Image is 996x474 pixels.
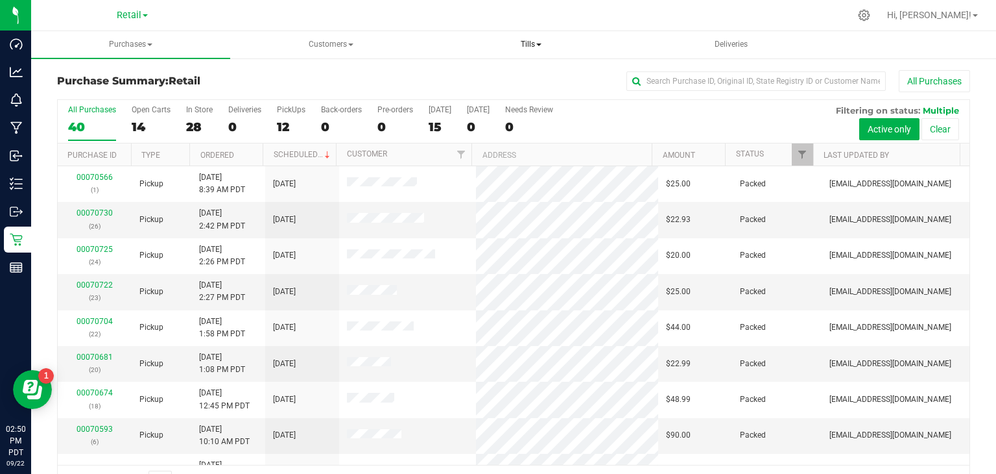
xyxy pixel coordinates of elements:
[432,32,630,58] span: Tills
[697,39,765,50] span: Deliveries
[132,119,171,134] div: 14
[199,279,245,304] span: [DATE] 2:27 PM PDT
[429,105,451,114] div: [DATE]
[666,393,691,406] span: $48.99
[740,286,766,298] span: Packed
[829,178,951,190] span: [EMAIL_ADDRESS][DOMAIN_NAME]
[139,358,163,370] span: Pickup
[141,151,160,160] a: Type
[632,31,831,58] a: Deliveries
[923,105,959,116] span: Multiple
[273,286,296,298] span: [DATE]
[666,429,691,442] span: $90.00
[65,292,124,304] p: (23)
[6,458,25,468] p: 09/22
[321,105,362,114] div: Back-orders
[467,105,490,114] div: [DATE]
[77,388,113,397] a: 00070674
[429,119,451,134] div: 15
[65,364,124,376] p: (20)
[13,370,52,409] iframe: Resource center
[431,31,630,58] a: Tills
[829,358,951,370] span: [EMAIL_ADDRESS][DOMAIN_NAME]
[792,143,813,166] a: Filter
[347,149,387,158] a: Customer
[139,393,163,406] span: Pickup
[740,393,766,406] span: Packed
[228,105,261,114] div: Deliveries
[10,261,23,274] inline-svg: Reports
[228,119,261,134] div: 0
[6,423,25,458] p: 02:50 PM PDT
[31,31,230,58] a: Purchases
[740,429,766,442] span: Packed
[77,245,113,254] a: 00070725
[899,70,970,92] button: All Purchases
[666,214,691,226] span: $22.93
[887,10,971,20] span: Hi, [PERSON_NAME]!
[65,256,124,268] p: (24)
[736,149,764,158] a: Status
[856,9,872,21] div: Manage settings
[321,119,362,134] div: 0
[273,249,296,262] span: [DATE]
[277,119,305,134] div: 12
[921,118,959,140] button: Clear
[139,214,163,226] span: Pickup
[199,171,245,196] span: [DATE] 8:39 AM PDT
[77,317,113,326] a: 00070704
[232,32,430,58] span: Customers
[836,105,920,116] span: Filtering on status:
[199,243,245,268] span: [DATE] 2:26 PM PDT
[740,214,766,226] span: Packed
[77,425,113,434] a: 00070593
[67,151,117,160] a: Purchase ID
[199,207,245,232] span: [DATE] 2:42 PM PDT
[829,321,951,334] span: [EMAIL_ADDRESS][DOMAIN_NAME]
[199,423,250,448] span: [DATE] 10:10 AM PDT
[139,429,163,442] span: Pickup
[186,119,213,134] div: 28
[471,143,652,166] th: Address
[231,31,431,58] a: Customers
[505,105,553,114] div: Needs Review
[65,184,124,196] p: (1)
[200,151,234,160] a: Ordered
[377,105,413,114] div: Pre-orders
[666,178,691,190] span: $25.00
[199,351,245,376] span: [DATE] 1:08 PM PDT
[829,214,951,226] span: [EMAIL_ADDRESS][DOMAIN_NAME]
[57,75,361,87] h3: Purchase Summary:
[824,151,889,160] a: Last Updated By
[139,286,163,298] span: Pickup
[68,119,116,134] div: 40
[859,118,919,140] button: Active only
[626,71,886,91] input: Search Purchase ID, Original ID, State Registry ID or Customer Name...
[277,105,305,114] div: PickUps
[10,149,23,162] inline-svg: Inbound
[77,281,113,290] a: 00070722
[273,178,296,190] span: [DATE]
[65,328,124,340] p: (22)
[273,214,296,226] span: [DATE]
[666,286,691,298] span: $25.00
[10,233,23,246] inline-svg: Retail
[273,321,296,334] span: [DATE]
[505,119,553,134] div: 0
[829,429,951,442] span: [EMAIL_ADDRESS][DOMAIN_NAME]
[199,316,245,340] span: [DATE] 1:58 PM PDT
[666,358,691,370] span: $22.99
[117,10,141,21] span: Retail
[450,143,471,166] a: Filter
[740,178,766,190] span: Packed
[829,249,951,262] span: [EMAIL_ADDRESS][DOMAIN_NAME]
[169,75,200,87] span: Retail
[740,321,766,334] span: Packed
[829,286,951,298] span: [EMAIL_ADDRESS][DOMAIN_NAME]
[199,387,250,412] span: [DATE] 12:45 PM PDT
[666,321,691,334] span: $44.00
[663,151,695,160] a: Amount
[139,178,163,190] span: Pickup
